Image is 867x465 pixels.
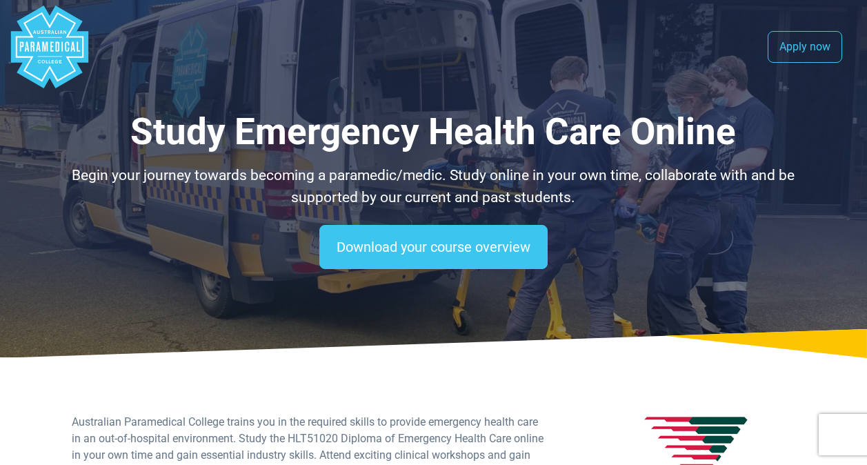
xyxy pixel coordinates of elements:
h1: Study Emergency Health Care Online [72,110,795,154]
p: Begin your journey towards becoming a paramedic/medic. Study online in your own time, collaborate... [72,165,795,208]
a: Download your course overview [319,225,548,269]
a: Apply now [768,31,842,63]
div: Australian Paramedical College [8,6,91,88]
